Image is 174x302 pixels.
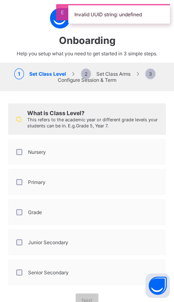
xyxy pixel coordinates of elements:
span: 1 [14,68,24,79]
label: Grade [28,209,42,215]
img: logo [50,8,124,28]
button: Open asap [146,274,170,298]
span: 3 [145,68,156,79]
label: Junior Secondary [28,239,68,245]
label: Nursery [28,149,46,155]
span: Help you setup what you need to get started in 3 simple steps. [17,50,157,57]
span: Set Class Arms [81,71,130,77]
span: Configure Session & Term [58,71,160,83]
div: Invalid UUID string: undefined [68,4,170,24]
span: What is Class Level? [27,109,85,116]
span: 2 [81,68,91,79]
span: Set Class Level [14,71,66,77]
span: This refers to the academic year or different grade levels your students can be in. E.g. Grade 5,... [27,117,158,129]
span: Onboarding [59,35,115,46]
label: Senior Secondary [28,269,69,276]
label: Primary [28,179,46,185]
